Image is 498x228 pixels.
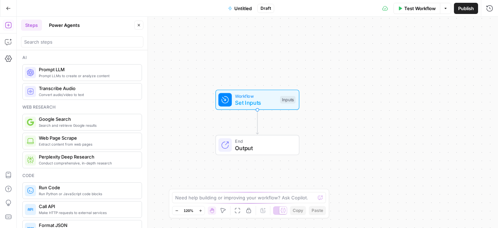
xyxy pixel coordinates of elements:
span: Prompt LLMs to create or analyze content [39,73,136,79]
span: Prompt LLM [39,66,136,73]
span: Workflow [235,93,277,99]
button: Power Agents [45,20,84,31]
button: Steps [21,20,42,31]
span: Copy [293,207,303,214]
span: Test Workflow [404,5,436,12]
span: Call API [39,203,136,210]
span: Transcribe Audio [39,85,136,92]
div: WorkflowSet InputsInputs [192,90,322,110]
span: Perplexity Deep Research [39,153,136,160]
span: Google Search [39,116,136,123]
span: Set Inputs [235,98,277,107]
span: Draft [261,5,271,12]
div: Web research [22,104,142,110]
span: Conduct comprehensive, in-depth research [39,160,136,166]
span: Make HTTP requests to external services [39,210,136,215]
button: Untitled [224,3,256,14]
button: Paste [309,206,326,215]
span: Search and retrieve Google results [39,123,136,128]
input: Search steps [24,38,140,45]
span: Run Code [39,184,136,191]
span: Run Python or JavaScript code blocks [39,191,136,197]
span: Convert audio/video to text [39,92,136,97]
button: Test Workflow [393,3,440,14]
span: 120% [184,208,193,213]
span: Output [235,144,292,152]
div: Code [22,172,142,179]
g: Edge from start to end [256,110,258,134]
span: End [235,138,292,145]
span: Paste [312,207,323,214]
span: Untitled [234,5,252,12]
button: Publish [454,3,478,14]
div: EndOutput [192,135,322,155]
div: Inputs [280,96,296,104]
div: Ai [22,54,142,61]
span: Publish [458,5,474,12]
button: Copy [290,206,306,215]
span: Web Page Scrape [39,134,136,141]
span: Extract content from web pages [39,141,136,147]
